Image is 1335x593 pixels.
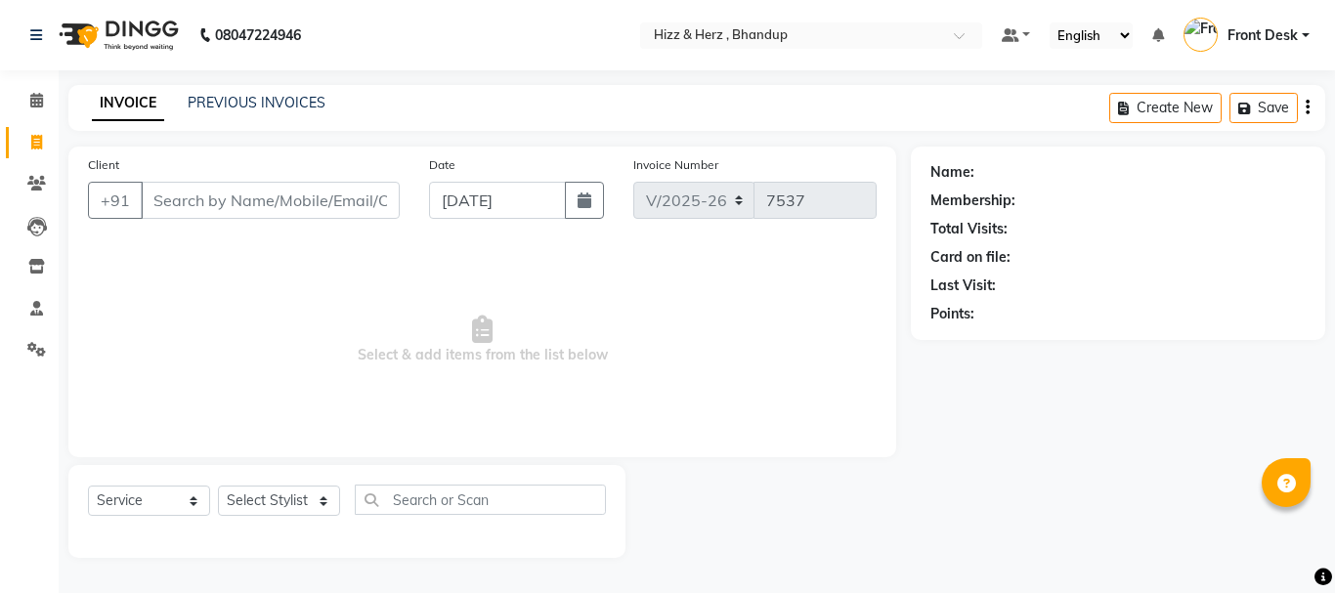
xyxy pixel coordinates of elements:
[930,162,974,183] div: Name:
[1184,18,1218,52] img: Front Desk
[92,86,164,121] a: INVOICE
[50,8,184,63] img: logo
[930,191,1015,211] div: Membership:
[1253,515,1315,573] iframe: chat widget
[88,242,877,438] span: Select & add items from the list below
[88,156,119,174] label: Client
[1229,93,1298,123] button: Save
[429,156,455,174] label: Date
[141,182,400,219] input: Search by Name/Mobile/Email/Code
[930,247,1011,268] div: Card on file:
[633,156,718,174] label: Invoice Number
[1109,93,1222,123] button: Create New
[930,275,996,296] div: Last Visit:
[88,182,143,219] button: +91
[1227,25,1298,46] span: Front Desk
[188,94,325,111] a: PREVIOUS INVOICES
[355,485,606,515] input: Search or Scan
[215,8,301,63] b: 08047224946
[930,304,974,324] div: Points:
[930,219,1008,239] div: Total Visits:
